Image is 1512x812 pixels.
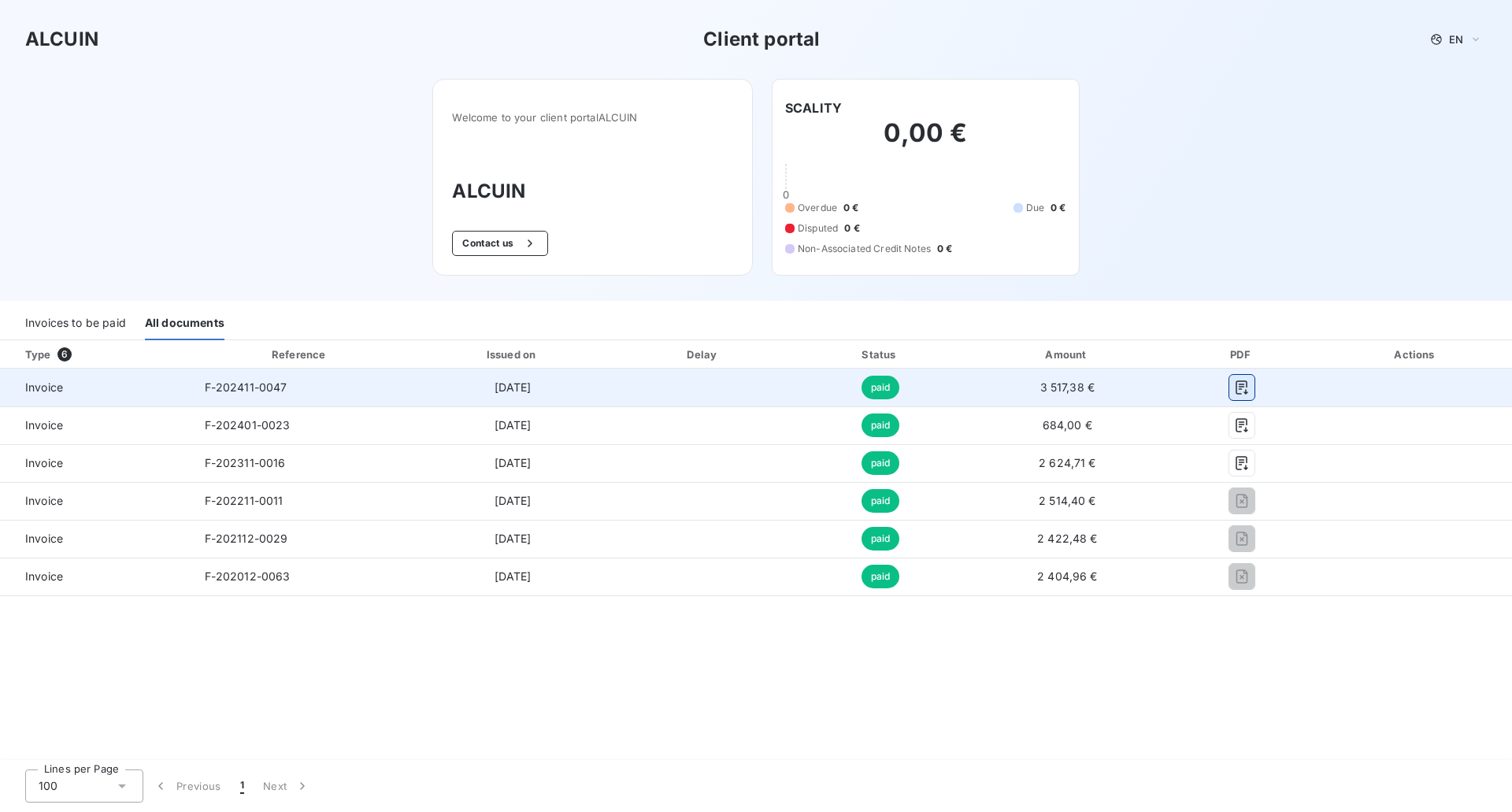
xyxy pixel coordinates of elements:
span: 0 € [844,221,859,235]
button: Previous [143,769,231,803]
div: Invoices to be paid [25,307,126,340]
span: 0 € [843,201,858,215]
span: Invoice [13,417,180,433]
span: Invoice [13,380,180,395]
span: paid [862,451,900,475]
span: Invoice [13,569,180,584]
span: [DATE] [495,380,532,394]
h3: ALCUIN [452,177,733,206]
span: Due [1026,201,1044,215]
span: F-202211-0011 [205,494,283,507]
span: 6 [57,347,72,362]
button: Contact us [452,231,547,256]
span: 0 € [937,242,952,256]
span: [DATE] [495,456,532,469]
span: 1 [240,778,244,794]
button: 1 [231,769,254,803]
span: 2 514,40 € [1039,494,1096,507]
span: [DATE] [495,494,532,507]
span: paid [862,489,900,513]
span: Invoice [13,493,180,509]
h2: 0,00 € [785,117,1066,165]
span: 3 517,38 € [1040,380,1095,394]
h3: Client portal [703,25,820,54]
span: 0 [783,188,789,201]
div: Actions [1323,347,1509,362]
span: F-202401-0023 [205,418,291,432]
span: Invoice [13,531,180,547]
div: Amount [974,347,1162,362]
span: Non-Associated Credit Notes [798,242,931,256]
button: Next [254,769,320,803]
span: paid [862,376,900,399]
span: F-202411-0047 [205,380,287,394]
span: 0 € [1051,201,1065,215]
span: 2 624,71 € [1039,456,1096,469]
span: F-202311-0016 [205,456,286,469]
div: Status [793,347,967,362]
span: 684,00 € [1043,418,1092,432]
div: PDF [1167,347,1317,362]
span: [DATE] [495,418,532,432]
h3: ALCUIN [25,25,98,54]
span: [DATE] [495,532,532,545]
div: Delay [620,347,787,362]
span: [DATE] [495,569,532,583]
h6: SCALITY [785,98,842,117]
span: Disputed [798,221,838,235]
span: paid [862,527,900,551]
span: F-202112-0029 [205,532,288,545]
span: Welcome to your client portal ALCUIN [452,111,733,124]
span: Invoice [13,455,180,471]
div: Reference [272,348,325,361]
span: paid [862,413,900,437]
span: paid [862,565,900,588]
span: EN [1449,33,1463,46]
span: F-202012-0063 [205,569,291,583]
span: Overdue [798,201,837,215]
span: 2 404,96 € [1037,569,1098,583]
span: 2 422,48 € [1037,532,1098,545]
div: Issued on [412,347,613,362]
div: All documents [145,307,224,340]
div: Type [16,347,189,362]
span: 100 [39,778,57,794]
